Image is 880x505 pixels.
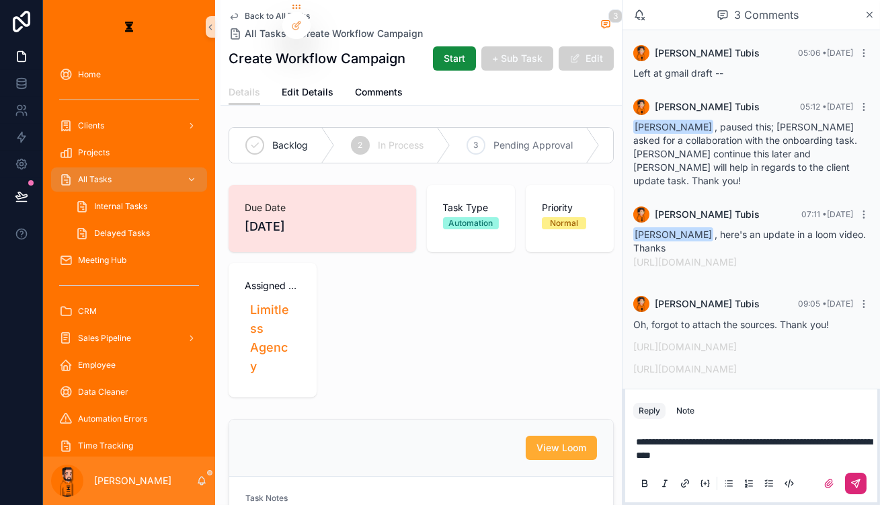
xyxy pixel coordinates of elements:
[798,299,853,309] span: 09:05 • [DATE]
[559,46,614,71] button: Edit
[801,209,853,219] span: 07:11 • [DATE]
[51,114,207,138] a: Clients
[229,49,405,68] h1: Create Workflow Campaign
[633,227,713,241] span: [PERSON_NAME]
[229,11,310,22] a: Back to All Tasks
[78,69,101,80] span: Home
[51,380,207,404] a: Data Cleaner
[51,299,207,323] a: CRM
[67,194,207,219] a: Internal Tasks
[550,217,578,229] div: Normal
[474,140,479,151] span: 3
[250,301,290,376] span: Limitless Agency
[676,405,694,416] div: Note
[655,100,760,114] span: [PERSON_NAME] Tubis
[245,217,400,236] span: [DATE]
[78,147,110,158] span: Projects
[798,48,853,58] span: 05:06 • [DATE]
[94,228,150,239] span: Delayed Tasks
[282,80,333,107] a: Edit Details
[655,46,760,60] span: [PERSON_NAME] Tubis
[51,141,207,165] a: Projects
[633,403,666,419] button: Reply
[493,139,573,152] span: Pending Approval
[655,297,760,311] span: [PERSON_NAME] Tubis
[608,9,623,23] span: 3
[443,201,499,215] span: Task Type
[229,80,260,106] a: Details
[51,248,207,272] a: Meeting Hub
[78,255,126,266] span: Meeting Hub
[118,16,140,38] img: App logo
[245,298,295,379] a: Limitless Agency
[300,27,423,40] a: Create Workflow Campaign
[51,407,207,431] a: Automation Errors
[245,493,288,503] span: Task Notes
[355,85,403,99] span: Comments
[245,11,310,22] span: Back to All Tasks
[78,306,97,317] span: CRM
[536,441,586,455] span: View Loom
[78,120,104,131] span: Clients
[378,139,424,152] span: In Process
[800,102,853,112] span: 05:12 • [DATE]
[272,139,308,152] span: Backlog
[229,27,286,40] a: All Tasks
[655,208,760,221] span: [PERSON_NAME] Tubis
[492,52,543,65] span: + Sub Task
[245,27,286,40] span: All Tasks
[282,85,333,99] span: Edit Details
[229,85,260,99] span: Details
[358,140,363,151] span: 2
[633,363,737,375] a: [URL][DOMAIN_NAME]
[78,333,131,344] span: Sales Pipeline
[444,52,465,65] span: Start
[481,46,553,71] button: + Sub Task
[245,279,301,293] span: Assigned project collection
[78,414,147,424] span: Automation Errors
[43,54,215,457] div: scrollable content
[633,121,857,186] span: , paused this; [PERSON_NAME] asked for a collaboration with the onboarding task. [PERSON_NAME] co...
[78,360,116,371] span: Employee
[51,326,207,350] a: Sales Pipeline
[598,17,614,34] button: 3
[633,341,737,352] a: [URL][DOMAIN_NAME]
[542,201,598,215] span: Priority
[633,120,713,134] span: [PERSON_NAME]
[671,403,700,419] button: Note
[51,353,207,377] a: Employee
[633,317,869,332] p: Oh, forgot to attach the sources. Thank you!
[633,256,737,268] a: [URL][DOMAIN_NAME]
[51,63,207,87] a: Home
[448,217,493,229] div: Automation
[94,201,147,212] span: Internal Tasks
[526,436,597,460] button: View Loom
[67,221,207,245] a: Delayed Tasks
[734,7,799,23] span: 3 Comments
[78,174,112,185] span: All Tasks
[433,46,476,71] button: Start
[245,201,400,215] span: Due Date
[633,228,869,269] div: , here's an update in a loom video. Thanks
[633,67,723,79] span: Left at gmail draft --
[51,167,207,192] a: All Tasks
[78,387,128,397] span: Data Cleaner
[355,80,403,107] a: Comments
[94,474,171,488] p: [PERSON_NAME]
